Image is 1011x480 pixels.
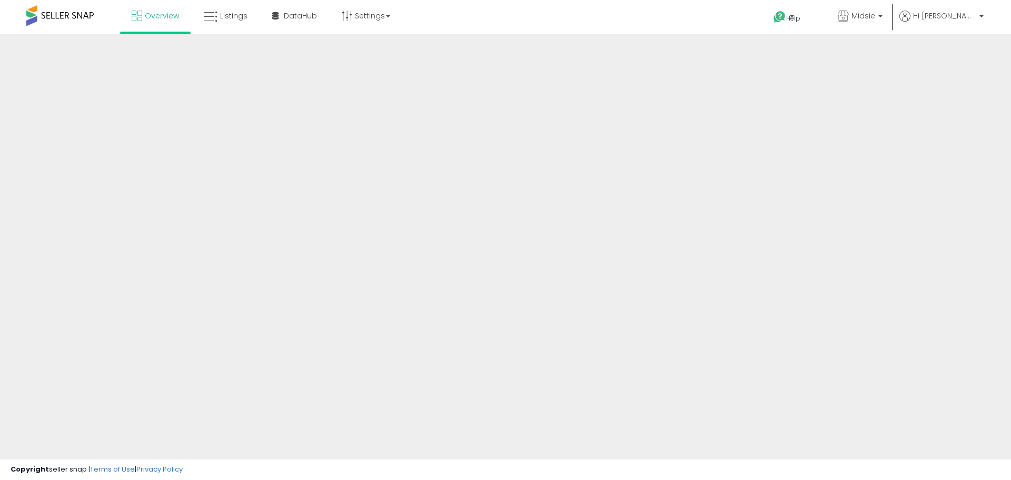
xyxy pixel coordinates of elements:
[145,11,179,21] span: Overview
[913,11,976,21] span: Hi [PERSON_NAME]
[284,11,317,21] span: DataHub
[765,3,821,34] a: Help
[11,464,49,474] strong: Copyright
[786,14,800,23] span: Help
[773,11,786,24] i: Get Help
[90,464,135,474] a: Terms of Use
[851,11,875,21] span: Midsie
[899,11,984,34] a: Hi [PERSON_NAME]
[11,465,183,475] div: seller snap | |
[220,11,247,21] span: Listings
[136,464,183,474] a: Privacy Policy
